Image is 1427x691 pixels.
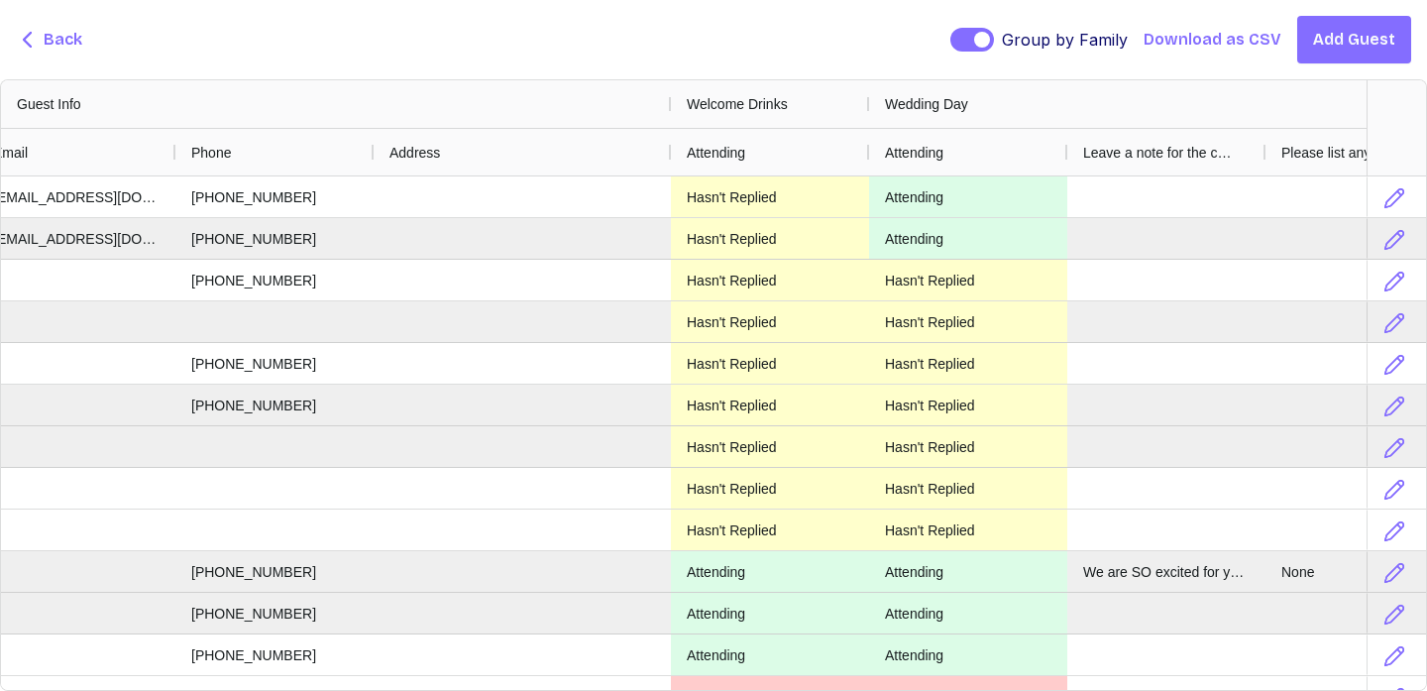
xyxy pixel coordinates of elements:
[869,260,1067,300] div: Hasn't Replied
[869,634,1067,675] div: Attending
[1067,551,1265,592] div: We are SO excited for you guys! Can’t wait to celebrate 🎊
[687,96,788,112] span: Welcome Drinks
[671,468,869,509] div: Hasn't Replied
[17,96,81,112] span: Guest Info
[671,301,869,342] div: Hasn't Replied
[869,301,1067,342] div: Hasn't Replied
[175,593,374,633] div: [PHONE_NUMBER]
[671,260,869,300] div: Hasn't Replied
[1313,28,1395,52] span: Add Guest
[671,426,869,467] div: Hasn't Replied
[175,343,374,384] div: [PHONE_NUMBER]
[175,385,374,425] div: [PHONE_NUMBER]
[671,176,869,217] div: Hasn't Replied
[1144,28,1281,52] button: Download as CSV
[885,145,943,161] span: Attending
[869,468,1067,509] div: Hasn't Replied
[175,260,374,300] div: [PHONE_NUMBER]
[389,145,440,161] span: Address
[687,145,745,161] span: Attending
[671,343,869,384] div: Hasn't Replied
[671,593,869,633] div: Attending
[869,510,1067,550] div: Hasn't Replied
[44,28,82,52] span: Back
[191,145,231,161] span: Phone
[869,593,1067,633] div: Attending
[175,551,374,592] div: [PHONE_NUMBER]
[671,551,869,592] div: Attending
[869,218,1067,259] div: Attending
[671,385,869,425] div: Hasn't Replied
[175,634,374,675] div: [PHONE_NUMBER]
[869,385,1067,425] div: Hasn't Replied
[869,176,1067,217] div: Attending
[1083,145,1234,161] span: Leave a note for the couple 🥰
[1297,16,1411,63] button: Add Guest
[671,510,869,550] div: Hasn't Replied
[869,551,1067,592] div: Attending
[175,218,374,259] div: [PHONE_NUMBER]
[671,218,869,259] div: Hasn't Replied
[869,343,1067,384] div: Hasn't Replied
[869,426,1067,467] div: Hasn't Replied
[175,176,374,217] div: [PHONE_NUMBER]
[1002,28,1128,52] span: Group by Family
[671,634,869,675] div: Attending
[16,28,82,53] button: Back
[885,96,968,112] span: Wedding Day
